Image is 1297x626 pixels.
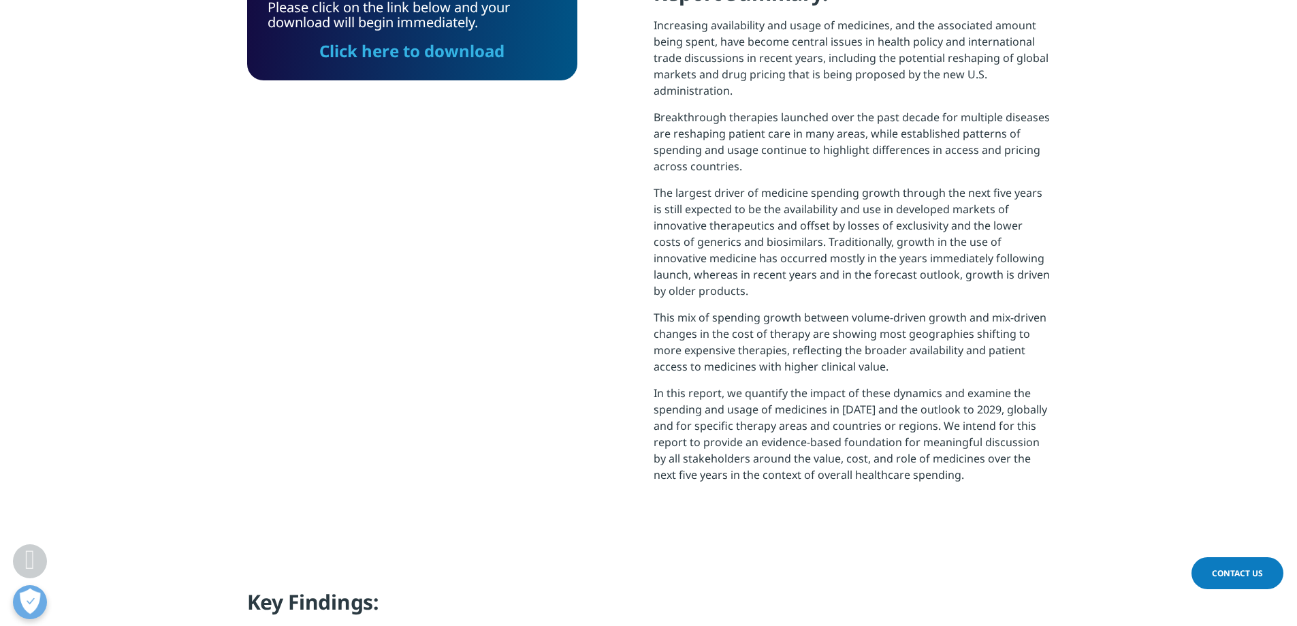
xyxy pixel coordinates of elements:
a: Contact Us [1191,557,1283,589]
p: Breakthrough therapies launched over the past decade for multiple diseases are reshaping patient ... [654,109,1051,185]
h4: Key Findings: [247,589,1051,626]
a: Click here to download [319,40,505,62]
p: This mix of spending growth between volume-driven growth and mix-driven changes in the cost of th... [654,309,1051,385]
p: In this report, we quantify the impact of these dynamics and examine the spending and usage of me... [654,385,1051,493]
p: The largest driver of medicine spending growth through the next five years is still expected to b... [654,185,1051,309]
button: Açık Tercihler [13,585,47,619]
span: Contact Us [1212,567,1263,579]
p: Increasing availability and usage of medicines, and the associated amount being spent, have becom... [654,17,1051,109]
